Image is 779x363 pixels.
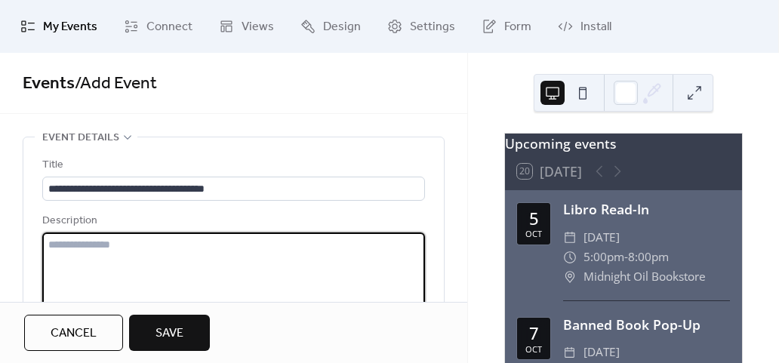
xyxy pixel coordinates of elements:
[42,129,119,147] span: Event details
[24,315,123,351] button: Cancel
[525,345,542,353] div: Oct
[504,18,531,36] span: Form
[563,343,577,362] div: ​
[75,67,157,100] span: / Add Event
[583,343,620,362] span: [DATE]
[563,228,577,248] div: ​
[289,6,372,47] a: Design
[624,248,628,267] span: -
[323,18,361,36] span: Design
[583,228,620,248] span: [DATE]
[410,18,455,36] span: Settings
[42,212,422,230] div: Description
[43,18,97,36] span: My Events
[583,267,706,287] span: Midnight Oil Bookstore
[9,6,109,47] a: My Events
[208,6,285,47] a: Views
[112,6,204,47] a: Connect
[563,248,577,267] div: ​
[155,325,183,343] span: Save
[563,315,730,334] div: Banned Book Pop-Up
[51,325,97,343] span: Cancel
[525,229,542,238] div: Oct
[470,6,543,47] a: Form
[242,18,274,36] span: Views
[628,248,669,267] span: 8:00pm
[563,199,730,219] div: Libro Read-In
[529,325,539,341] div: 7
[129,315,210,351] button: Save
[42,156,422,174] div: Title
[505,134,742,153] div: Upcoming events
[580,18,611,36] span: Install
[547,6,623,47] a: Install
[376,6,466,47] a: Settings
[146,18,192,36] span: Connect
[563,267,577,287] div: ​
[23,67,75,100] a: Events
[583,248,624,267] span: 5:00pm
[529,210,539,226] div: 5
